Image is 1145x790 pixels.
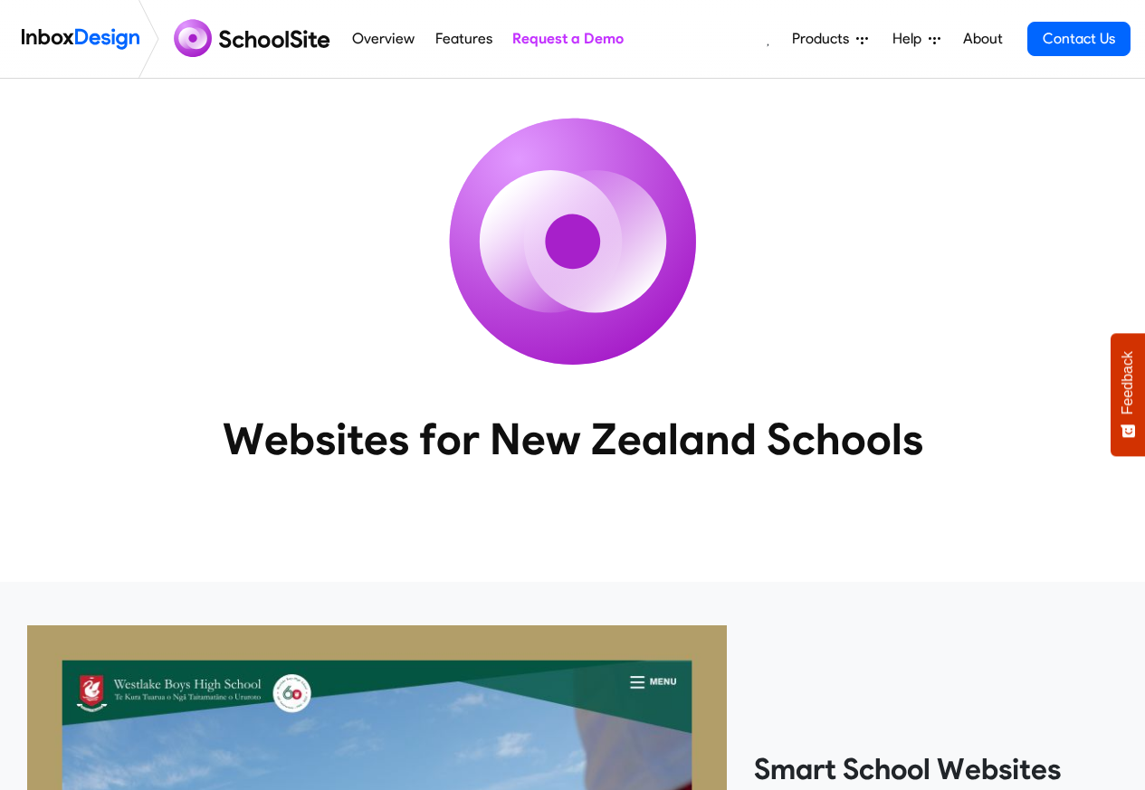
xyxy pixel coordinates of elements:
[892,28,929,50] span: Help
[1027,22,1131,56] a: Contact Us
[348,21,420,57] a: Overview
[430,21,497,57] a: Features
[785,21,875,57] a: Products
[958,21,1007,57] a: About
[1120,351,1136,414] span: Feedback
[885,21,948,57] a: Help
[792,28,856,50] span: Products
[167,17,342,61] img: schoolsite logo
[507,21,628,57] a: Request a Demo
[410,79,736,405] img: icon_schoolsite.svg
[143,412,1003,466] heading: Websites for New Zealand Schools
[754,751,1118,787] heading: Smart School Websites
[1111,333,1145,456] button: Feedback - Show survey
